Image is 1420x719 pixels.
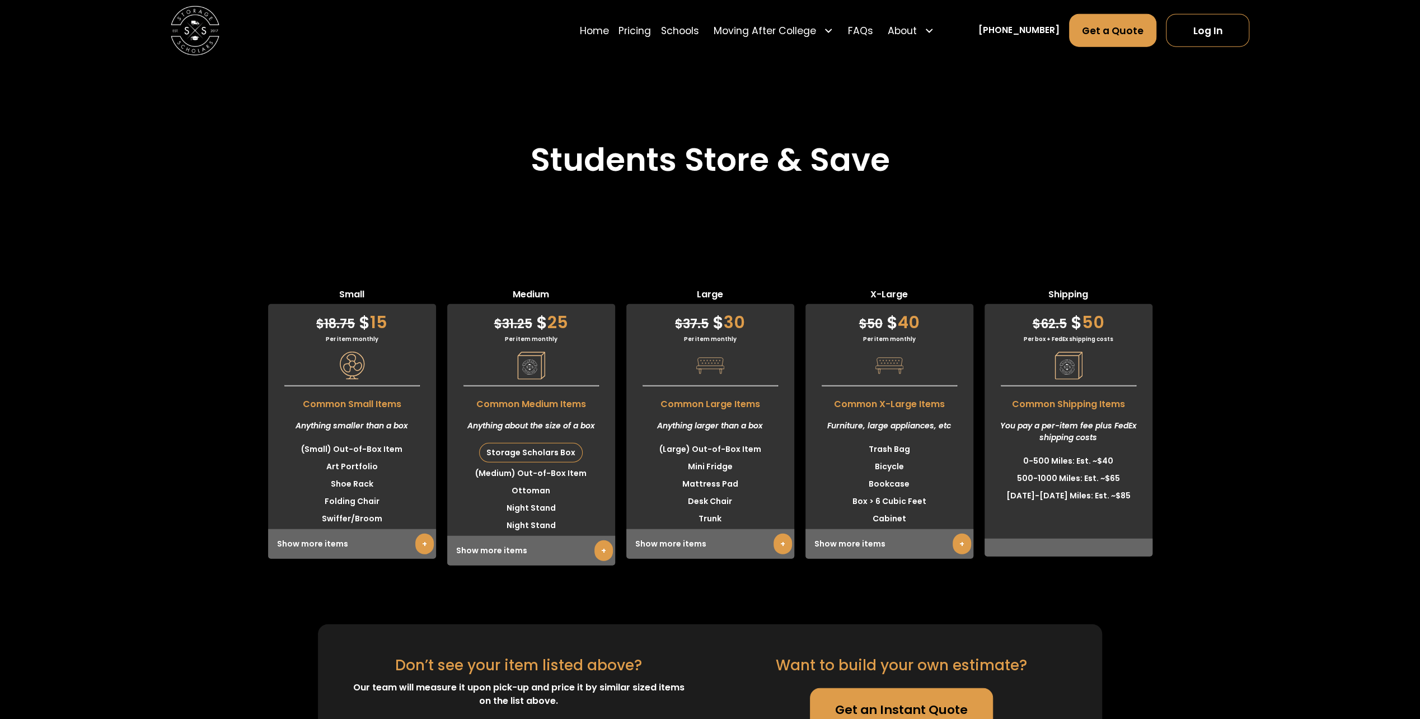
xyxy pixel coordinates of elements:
[268,441,436,458] li: (Small) Out-of-Box Item
[594,540,613,561] a: +
[626,411,794,441] div: Anything larger than a box
[805,411,973,441] div: Furniture, large appliances, etc
[626,304,794,335] div: 30
[953,534,971,554] a: +
[805,288,973,304] span: X-Large
[713,310,724,334] span: $
[494,315,502,333] span: $
[978,24,1060,37] a: [PHONE_NUMBER]
[805,392,973,411] span: Common X-Large Items
[626,392,794,411] span: Common Large Items
[618,13,651,48] a: Pricing
[848,13,873,48] a: FAQs
[447,288,615,304] span: Medium
[415,534,434,554] a: +
[709,13,838,48] div: Moving After College
[626,441,794,458] li: (Large) Out-of-Box Item
[316,315,324,333] span: $
[805,458,973,475] li: Bicycle
[888,24,917,38] div: About
[696,352,724,380] img: Pricing Category Icon
[985,392,1152,411] span: Common Shipping Items
[626,475,794,493] li: Mattress Pad
[171,6,220,55] a: home
[1069,14,1156,47] a: Get a Quote
[1071,310,1082,334] span: $
[268,493,436,510] li: Folding Chair
[626,458,794,475] li: Mini Fridge
[580,13,609,48] a: Home
[626,510,794,527] li: Trunk
[805,335,973,343] div: Per item monthly
[447,517,615,534] li: Night Stand
[883,13,939,48] div: About
[985,452,1152,470] li: 0-500 Miles: Est. ~$40
[1055,352,1082,380] img: Pricing Category Icon
[805,510,973,527] li: Cabinet
[714,24,816,38] div: Moving After College
[268,288,436,304] span: Small
[359,310,370,334] span: $
[447,392,615,411] span: Common Medium Items
[268,475,436,493] li: Shoe Rack
[268,304,436,335] div: 15
[494,315,532,333] span: 31.25
[268,458,436,475] li: Art Portfolio
[985,411,1152,452] div: You pay a per-item fee plus FedEx shipping costs
[536,310,547,334] span: $
[517,352,545,380] img: Pricing Category Icon
[805,529,973,559] div: Show more items
[268,510,436,527] li: Swiffer/Broom
[447,335,615,343] div: Per item monthly
[805,493,973,510] li: Box > 6 Cubic Feet
[859,315,883,333] span: 50
[447,304,615,335] div: 25
[626,288,794,304] span: Large
[338,352,366,380] img: Pricing Category Icon
[805,475,973,493] li: Bookcase
[985,487,1152,505] li: [DATE]-[DATE] Miles: Est. ~$85
[447,499,615,517] li: Night Stand
[805,441,973,458] li: Trash Bag
[985,304,1152,335] div: 50
[626,335,794,343] div: Per item monthly
[447,465,615,482] li: (Medium) Out-of-Box Item
[661,13,699,48] a: Schools
[447,536,615,566] div: Show more items
[268,392,436,411] span: Common Small Items
[875,352,903,380] img: Pricing Category Icon
[268,411,436,441] div: Anything smaller than a box
[776,654,1027,676] div: Want to build your own estimate?
[985,288,1152,304] span: Shipping
[447,411,615,441] div: Anything about the size of a box
[268,529,436,559] div: Show more items
[626,529,794,559] div: Show more items
[675,315,683,333] span: $
[171,6,220,55] img: Storage Scholars main logo
[395,654,642,676] div: Don’t see your item listed above?
[626,493,794,510] li: Desk Chair
[347,681,690,708] div: Our team will measure it upon pick-up and price it by similar sized items on the list above.
[531,141,890,179] h2: Students Store & Save
[887,310,898,334] span: $
[316,315,355,333] span: 18.75
[480,443,582,462] div: Storage Scholars Box
[1033,315,1067,333] span: 62.5
[268,335,436,343] div: Per item monthly
[1033,315,1041,333] span: $
[985,335,1152,343] div: Per box + FedEx shipping costs
[675,315,709,333] span: 37.5
[447,482,615,499] li: Ottoman
[985,470,1152,487] li: 500-1000 Miles: Est. ~$65
[1166,14,1249,47] a: Log In
[859,315,867,333] span: $
[805,304,973,335] div: 40
[774,534,792,554] a: +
